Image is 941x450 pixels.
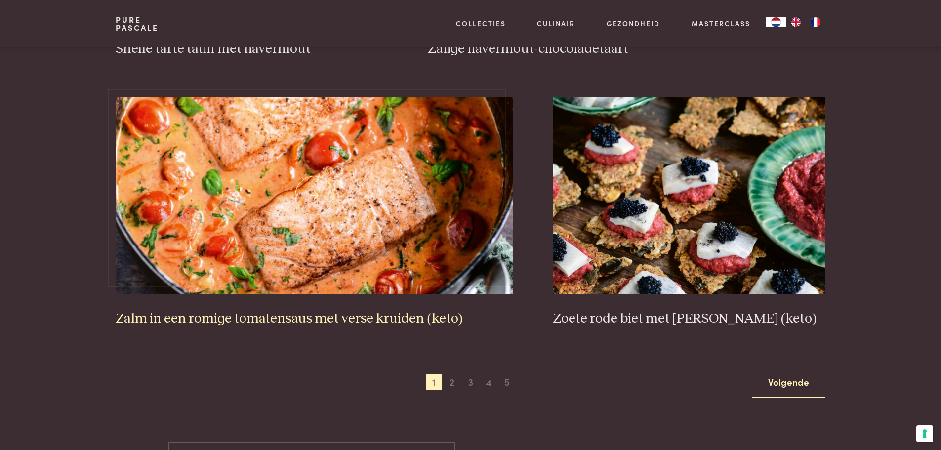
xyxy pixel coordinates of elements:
[806,17,825,27] a: FR
[481,374,497,390] span: 4
[766,17,786,27] div: Language
[766,17,786,27] a: NL
[537,18,575,29] a: Culinair
[752,367,825,398] a: Volgende
[786,17,806,27] a: EN
[692,18,750,29] a: Masterclass
[428,41,825,58] h3: Zalige havermout-chocoladetaart
[116,310,513,327] h3: Zalm in een romige tomatensaus met verse kruiden (keto)
[116,16,159,32] a: PurePascale
[553,310,825,327] h3: Zoete rode biet met [PERSON_NAME] (keto)
[916,425,933,442] button: Uw voorkeuren voor toestemming voor trackingtechnologieën
[426,374,442,390] span: 1
[116,41,388,58] h3: Snelle tarte tatin met havermout
[553,97,825,327] a: Zoete rode biet met zure haring (keto) Zoete rode biet met [PERSON_NAME] (keto)
[766,17,825,27] aside: Language selected: Nederlands
[456,18,506,29] a: Collecties
[553,97,825,294] img: Zoete rode biet met zure haring (keto)
[116,97,513,294] img: Zalm in een romige tomatensaus met verse kruiden (keto)
[786,17,825,27] ul: Language list
[607,18,660,29] a: Gezondheid
[463,374,479,390] span: 3
[116,97,513,327] a: Zalm in een romige tomatensaus met verse kruiden (keto) Zalm in een romige tomatensaus met verse ...
[444,374,460,390] span: 2
[499,374,515,390] span: 5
